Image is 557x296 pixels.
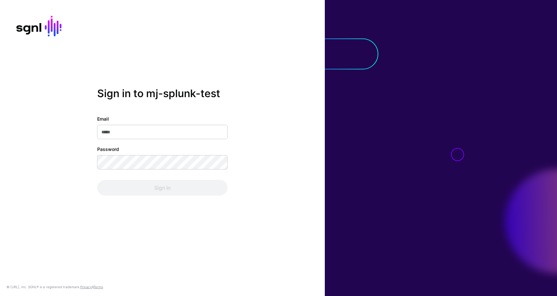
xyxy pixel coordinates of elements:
[80,285,92,289] a: Privacy
[94,285,103,289] a: Terms
[7,284,103,289] div: © [URL], Inc. SGNL® is a registered trademark. &
[97,146,119,153] label: Password
[97,87,228,100] h2: Sign in to mj-splunk-test
[97,115,109,122] label: Email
